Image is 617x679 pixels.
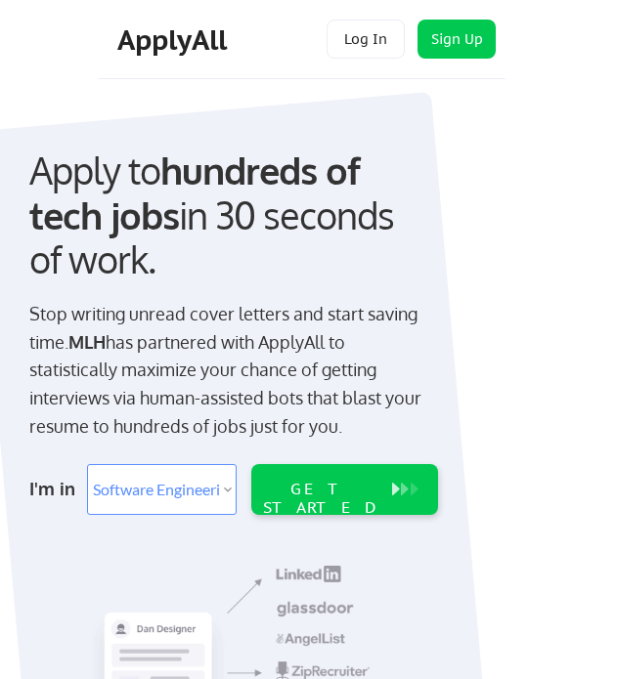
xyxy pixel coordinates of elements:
div: I'm in [29,473,77,504]
div: Stop writing unread cover letters and start saving time. has partnered with ApplyAll to statistic... [29,300,430,441]
div: ApplyAll [117,23,233,57]
strong: hundreds of tech jobs [29,147,369,238]
div: Apply to in 30 seconds of work. [29,149,430,282]
button: Sign Up [418,20,496,59]
strong: MLH [68,331,106,353]
button: Log In [327,20,405,59]
div: GET STARTED [259,480,383,517]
